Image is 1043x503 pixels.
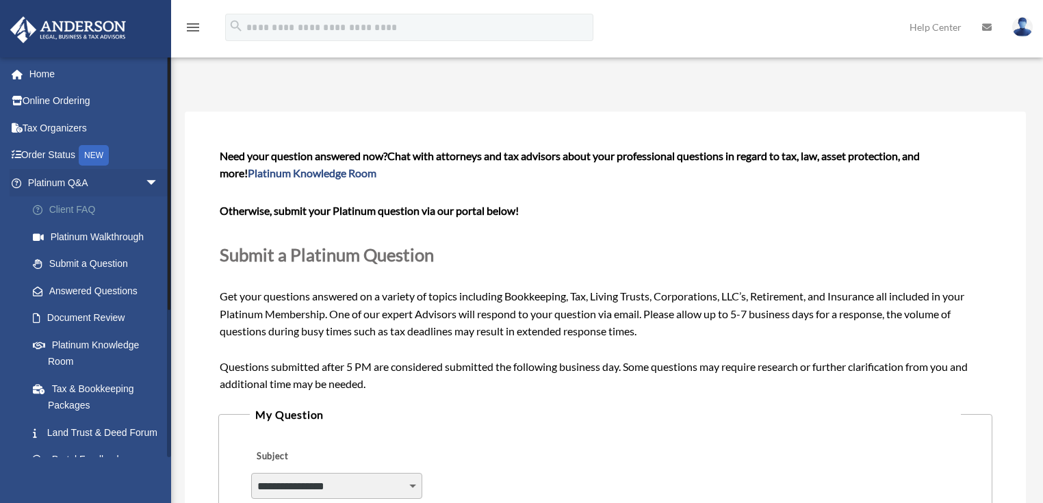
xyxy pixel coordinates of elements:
label: Subject [251,448,381,467]
a: Order StatusNEW [10,142,179,170]
div: NEW [79,145,109,166]
a: Submit a Question [19,250,172,278]
span: arrow_drop_down [145,169,172,197]
a: Online Ordering [10,88,179,115]
span: Need your question answered now? [220,149,387,162]
img: Anderson Advisors Platinum Portal [6,16,130,43]
span: Chat with attorneys and tax advisors about your professional questions in regard to tax, law, ass... [220,149,920,180]
a: Tax Organizers [10,114,179,142]
b: Otherwise, submit your Platinum question via our portal below! [220,204,519,217]
a: Platinum Knowledge Room [248,166,376,179]
img: User Pic [1012,17,1033,37]
span: Submit a Platinum Question [220,244,434,265]
a: Land Trust & Deed Forum [19,419,179,446]
i: search [229,18,244,34]
a: Client FAQ [19,196,179,224]
a: Platinum Q&Aarrow_drop_down [10,169,179,196]
a: Platinum Knowledge Room [19,331,179,375]
a: menu [185,24,201,36]
i: menu [185,19,201,36]
a: Platinum Walkthrough [19,223,179,250]
span: Get your questions answered on a variety of topics including Bookkeeping, Tax, Living Trusts, Cor... [220,149,991,391]
legend: My Question [250,405,960,424]
a: Portal Feedback [19,446,179,474]
a: Home [10,60,179,88]
a: Answered Questions [19,277,179,305]
a: Document Review [19,305,179,332]
a: Tax & Bookkeeping Packages [19,375,179,419]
